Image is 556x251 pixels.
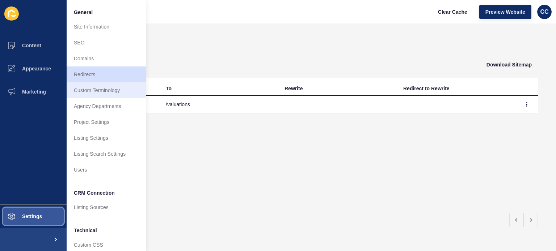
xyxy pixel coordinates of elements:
span: General [74,9,93,16]
div: Redirect to Rewrite [403,85,450,92]
span: Preview Website [485,8,525,16]
a: Site Information [67,19,146,35]
div: Rewrite [285,85,303,92]
button: Preview Website [479,5,531,19]
a: Domains [67,51,146,66]
h1: Redirects [41,42,538,52]
button: Clear Cache [432,5,473,19]
span: Technical [74,227,97,234]
a: Agency Departments [67,98,146,114]
span: Clear Cache [438,8,467,16]
a: SEO [67,35,146,51]
span: CC [540,8,548,16]
span: Download Sitemap [486,61,532,68]
a: Listing Sources [67,199,146,215]
div: To [166,85,172,92]
a: Listing Search Settings [67,146,146,162]
a: Project Settings [67,114,146,130]
span: CRM Connection [74,189,115,196]
button: Download Sitemap [480,57,538,72]
a: Redirects [67,66,146,82]
a: Custom Terminology [67,82,146,98]
td: /valuations [160,96,279,113]
a: Listing Settings [67,130,146,146]
a: Users [67,162,146,178]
